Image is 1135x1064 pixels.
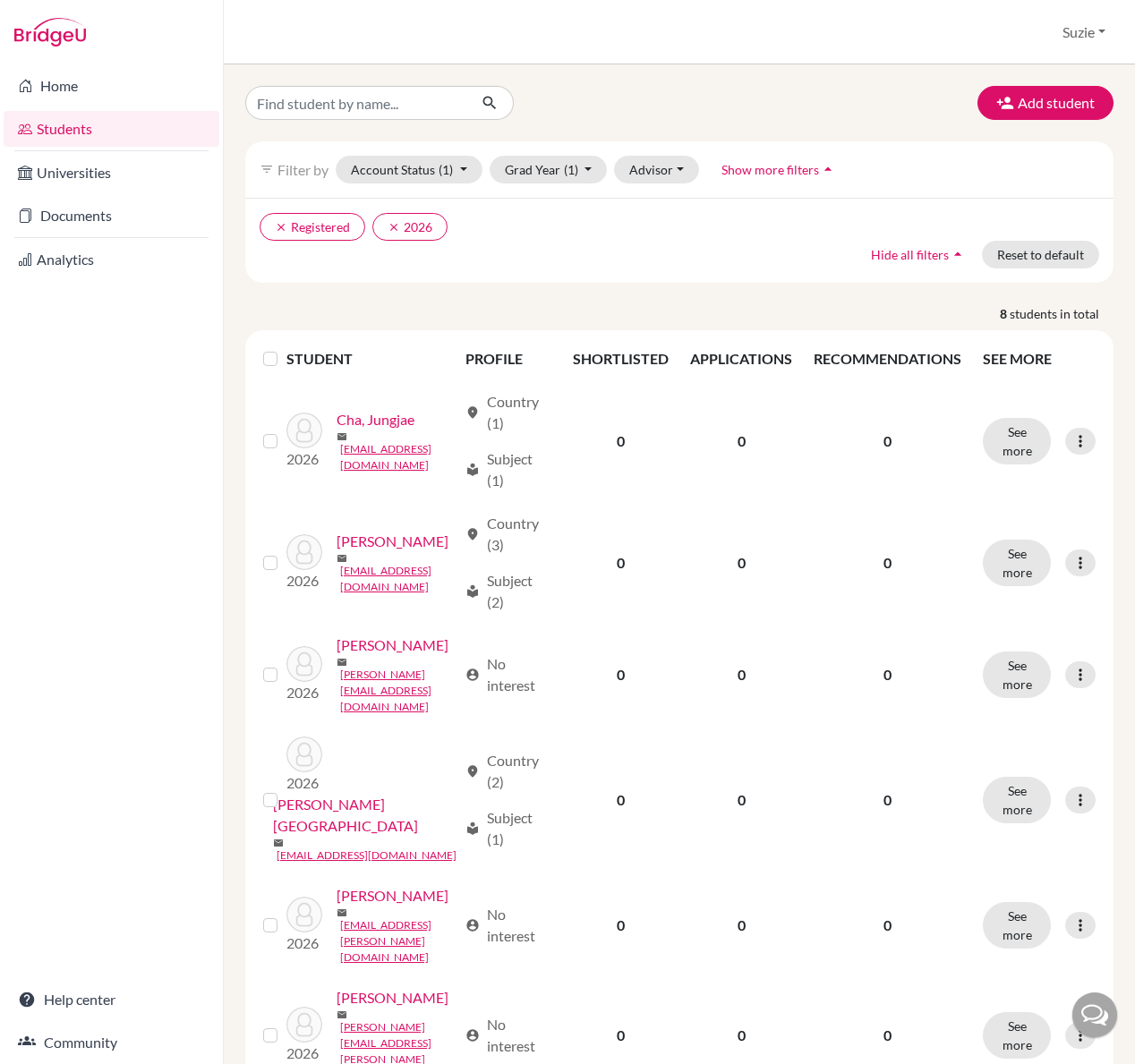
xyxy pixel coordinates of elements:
[819,160,837,178] i: arrow_drop_up
[982,241,1099,268] button: Reset to default
[465,904,552,947] div: No interest
[286,1007,322,1043] img: Sattler, Justin
[465,918,480,932] span: account_circle
[465,448,552,491] div: Subject (1)
[286,570,322,592] p: 2026
[340,441,457,473] a: [EMAIL_ADDRESS][DOMAIN_NAME]
[455,337,563,380] th: PROFILE
[983,651,1051,698] button: See more
[465,750,552,793] div: Country (2)
[277,161,329,178] span: Filter by
[465,513,552,556] div: Country (3)
[983,418,1051,464] button: See more
[388,221,400,234] i: clear
[983,1012,1051,1059] button: See more
[337,553,347,564] span: mail
[465,821,480,836] span: local_library
[275,221,287,234] i: clear
[562,337,679,380] th: SHORTLISTED
[1000,304,1010,323] strong: 8
[337,907,347,918] span: mail
[340,917,457,966] a: [EMAIL_ADDRESS][PERSON_NAME][DOMAIN_NAME]
[814,664,961,685] p: 0
[286,448,322,470] p: 2026
[273,794,457,837] a: [PERSON_NAME][GEOGRAPHIC_DATA]
[706,156,852,183] button: Show more filtersarrow_drop_up
[856,241,982,268] button: Hide all filtersarrow_drop_up
[721,162,819,177] span: Show more filters
[336,156,482,183] button: Account Status(1)
[286,897,322,932] img: Rhee, Minhag
[337,885,448,907] a: [PERSON_NAME]
[14,18,86,47] img: Bridge-U
[286,1043,322,1064] p: 2026
[679,624,803,726] td: 0
[465,653,552,696] div: No interest
[286,534,322,570] img: Kim, Lucy
[465,584,480,599] span: local_library
[286,932,322,954] p: 2026
[977,86,1114,120] button: Add student
[983,902,1051,949] button: See more
[814,1025,961,1046] p: 0
[490,156,608,183] button: Grad Year(1)
[277,847,457,864] a: [EMAIL_ADDRESS][DOMAIN_NAME]
[337,987,448,1009] a: [PERSON_NAME]
[340,563,457,595] a: [EMAIL_ADDRESS][DOMAIN_NAME]
[465,527,480,541] span: location_on
[814,915,961,936] p: 0
[286,646,322,682] img: Omolon, Danielle
[814,430,961,452] p: 0
[372,213,448,241] button: clear2026
[4,68,219,104] a: Home
[4,155,219,191] a: Universities
[465,807,552,850] div: Subject (1)
[562,502,679,624] td: 0
[1010,304,1114,323] span: students in total
[803,337,972,380] th: RECOMMENDATIONS
[337,634,448,656] a: [PERSON_NAME]
[286,413,322,448] img: Cha, Jungjae
[465,764,480,779] span: location_on
[439,162,453,177] span: (1)
[465,570,552,613] div: Subject (2)
[465,668,480,682] span: account_circle
[4,1025,219,1060] a: Community
[337,657,347,668] span: mail
[562,726,679,874] td: 0
[337,431,347,442] span: mail
[4,982,219,1017] a: Help center
[679,337,803,380] th: APPLICATIONS
[679,874,803,976] td: 0
[260,162,274,176] i: filter_list
[286,337,455,380] th: STUDENT
[4,242,219,277] a: Analytics
[1054,15,1114,49] button: Suzie
[4,111,219,147] a: Students
[983,777,1051,823] button: See more
[4,198,219,234] a: Documents
[340,667,457,715] a: [PERSON_NAME][EMAIL_ADDRESS][DOMAIN_NAME]
[871,247,949,262] span: Hide all filters
[337,531,448,552] a: [PERSON_NAME]
[679,502,803,624] td: 0
[286,772,322,794] p: 2026
[273,838,284,848] span: mail
[337,409,414,430] a: Cha, Jungjae
[286,682,322,703] p: 2026
[337,1009,347,1020] span: mail
[465,405,480,420] span: location_on
[679,380,803,502] td: 0
[679,726,803,874] td: 0
[465,1028,480,1043] span: account_circle
[286,736,322,772] img: Quan, Jianya
[614,156,699,183] button: Advisor
[972,337,1106,380] th: SEE MORE
[949,245,967,263] i: arrow_drop_up
[814,552,961,574] p: 0
[564,162,578,177] span: (1)
[260,213,365,241] button: clearRegistered
[562,874,679,976] td: 0
[465,391,552,434] div: Country (1)
[814,789,961,811] p: 0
